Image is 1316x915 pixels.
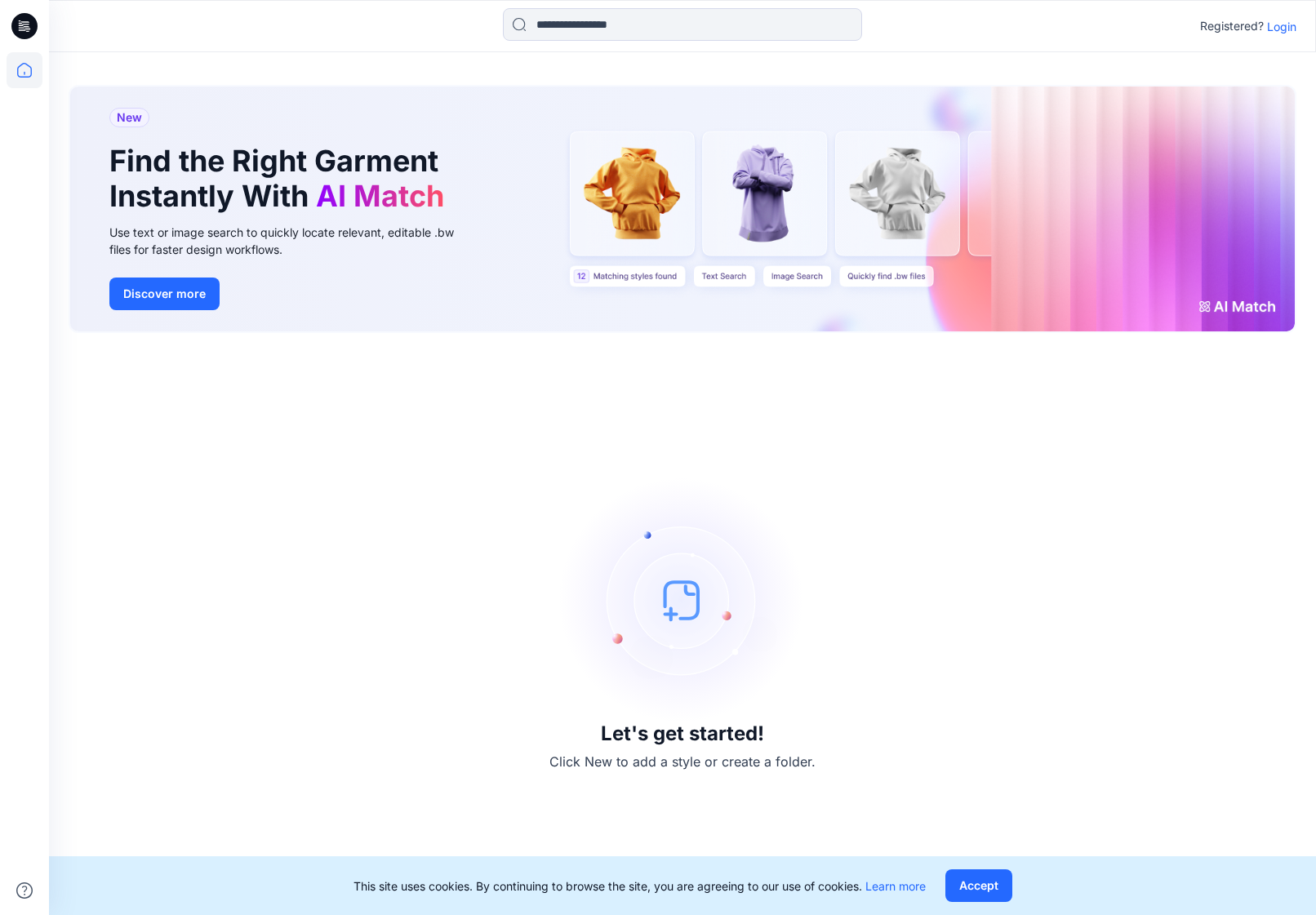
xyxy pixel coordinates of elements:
[109,144,452,214] h1: Find the Right Garment Instantly With
[865,879,926,893] a: Learn more
[109,278,220,310] button: Discover more
[945,869,1012,902] button: Accept
[353,877,926,895] p: This site uses cookies. By continuing to browse the site, you are agreeing to our use of cookies.
[1200,16,1264,36] p: Registered?
[109,224,477,258] div: Use text or image search to quickly locate relevant, editable .bw files for faster design workflows.
[601,722,764,745] h3: Let's get started!
[1267,18,1296,35] p: Login
[549,752,816,771] p: Click New to add a style or create a folder.
[560,477,805,722] img: empty-state-image.svg
[316,178,444,214] span: AI Match
[117,108,142,127] span: New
